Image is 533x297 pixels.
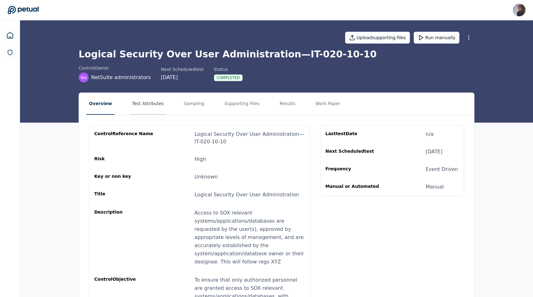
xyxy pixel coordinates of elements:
div: Key or non key [94,173,154,181]
button: Results [277,93,298,115]
button: Sampling [181,93,207,115]
div: Next Scheduled test [161,66,204,72]
button: Work Paper [313,93,343,115]
div: control Owner [79,65,151,71]
div: Title [94,191,154,199]
a: Dashboard [3,28,18,43]
span: NetSuite administrators [91,74,151,81]
button: Run manually [414,32,459,44]
a: SOC 1 Reports [3,45,17,59]
div: [DATE] [426,148,442,156]
div: Description [94,209,154,266]
div: Next Scheduled test [325,148,386,156]
div: Completed [214,74,243,81]
div: [DATE] [161,74,204,81]
div: Event Driven [426,166,458,173]
button: Test Attributes [130,93,166,115]
button: More Options [463,32,474,43]
a: Go to Dashboard [8,6,39,14]
div: Last test Date [325,130,386,138]
div: Unknown [194,173,218,181]
button: Supporting Files [222,93,262,115]
h1: Logical Security Over User Administration — IT-020-10-10 [79,49,474,60]
div: n/a [426,130,433,138]
div: Access to SOX relevant systems/applications/databases are requested by the user(s), approved by a... [194,209,305,266]
div: Status [214,66,243,72]
button: Uploadsupporting files [345,32,410,44]
nav: Tabs [79,93,474,115]
img: Andrew Li [513,4,525,16]
span: Na [80,74,86,81]
div: Manual [426,183,444,191]
div: High [194,156,206,163]
div: Frequency [325,166,386,173]
div: Logical Security Over User Administration — IT-020-10-10 [194,130,305,146]
div: Manual or Automated [325,183,386,191]
div: Risk [94,156,154,163]
div: control Reference Name [94,130,154,146]
span: Logical Security Over User Administration [194,192,299,198]
button: Overview [86,93,115,115]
